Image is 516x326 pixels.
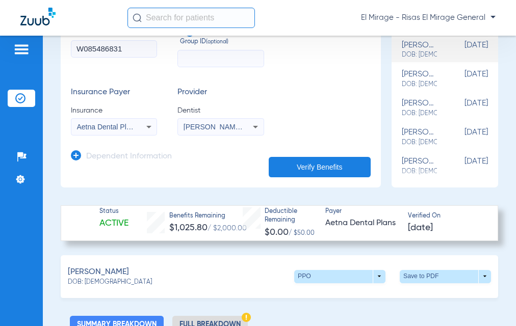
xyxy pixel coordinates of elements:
span: Status [99,207,128,216]
small: (optional) [206,38,228,47]
label: Member ID [71,28,157,67]
img: Zuub Logo [20,8,56,25]
span: DOB: [DEMOGRAPHIC_DATA] [402,138,437,147]
span: DOB: [DEMOGRAPHIC_DATA] [68,278,152,287]
span: [DATE] [408,222,433,234]
span: Deductible Remaining [265,207,316,225]
button: PPO [294,270,385,283]
span: Benefits Remaining [169,212,247,221]
img: Search Icon [133,13,142,22]
span: Group ID [180,38,264,47]
span: $1,025.80 [169,223,208,232]
h3: Insurance Payer [71,88,157,98]
span: [DATE] [437,41,488,60]
span: [DATE] [437,99,488,118]
span: Active [99,217,128,230]
span: El Mirage - Risas El Mirage General [361,13,496,23]
span: [DATE] [437,128,488,147]
span: Insurance [71,105,157,116]
span: / $50.00 [289,230,315,236]
img: Hazard [242,313,251,322]
input: Member ID [71,40,157,58]
img: hamburger-icon [13,43,30,56]
span: / $2,000.00 [208,225,247,232]
span: [PERSON_NAME] [68,266,129,279]
span: [DATE] [437,157,488,176]
span: Aetna Dental Plans [325,217,399,230]
div: [PERSON_NAME] [402,157,437,176]
span: DOB: [DEMOGRAPHIC_DATA] [402,80,437,89]
span: Verified On [408,212,482,221]
h3: Dependent Information [86,152,172,162]
span: $0.00 [265,228,289,237]
span: [DATE] [437,70,488,89]
div: [PERSON_NAME] [402,70,437,89]
div: [PERSON_NAME] [402,99,437,118]
div: [PERSON_NAME] [402,41,437,60]
span: [PERSON_NAME] 1427587005 [184,123,284,131]
div: [PERSON_NAME] [402,128,437,147]
span: Dentist [177,105,264,116]
span: DOB: [DEMOGRAPHIC_DATA] [402,167,437,176]
button: Verify Benefits [269,157,371,177]
span: DOB: [DEMOGRAPHIC_DATA] [402,50,437,60]
span: Payer [325,207,399,216]
input: Search for patients [127,8,255,28]
h3: Provider [177,88,264,98]
span: DOB: [DEMOGRAPHIC_DATA] [402,109,437,118]
iframe: Chat Widget [465,277,516,326]
button: Save to PDF [400,270,491,283]
span: Aetna Dental Plans [77,123,138,131]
